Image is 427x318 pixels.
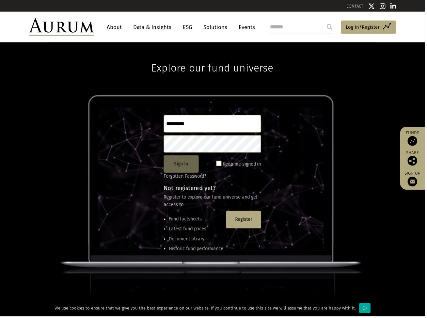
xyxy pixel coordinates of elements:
[392,3,398,9] img: Linkedin icon
[131,21,176,33] a: Data & Insights
[348,23,382,31] span: Log in/Register
[104,21,126,33] a: About
[370,3,377,9] img: Twitter icon
[410,137,419,147] img: Access Funds
[29,18,94,36] img: Aurum
[325,21,338,34] input: Submit
[410,157,419,167] img: Share this post
[170,246,225,254] li: Historic fund performance
[343,21,398,34] a: Log in/Register
[405,131,424,147] a: Funds
[152,42,275,74] h1: Explore our fund universe
[170,237,225,244] li: Document library
[405,151,424,167] div: Share
[227,212,262,230] button: Register
[224,161,262,169] label: Keep me signed in
[201,21,232,33] a: Solutions
[170,217,225,224] li: Fund factsheets
[361,305,372,315] div: Ok
[165,174,207,180] a: Forgotten Password?
[165,195,262,209] p: Register to explore our fund universe and get access to:
[170,227,225,234] li: Latest fund prices
[237,21,256,33] a: Events
[348,4,365,8] a: CONTACT
[165,156,200,174] button: Sign in
[410,178,419,187] img: Sign up to our newsletter
[405,171,424,187] a: Sign up
[382,3,387,9] img: Instagram icon
[165,186,262,192] h4: Not registered yet?
[181,21,197,33] a: ESG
